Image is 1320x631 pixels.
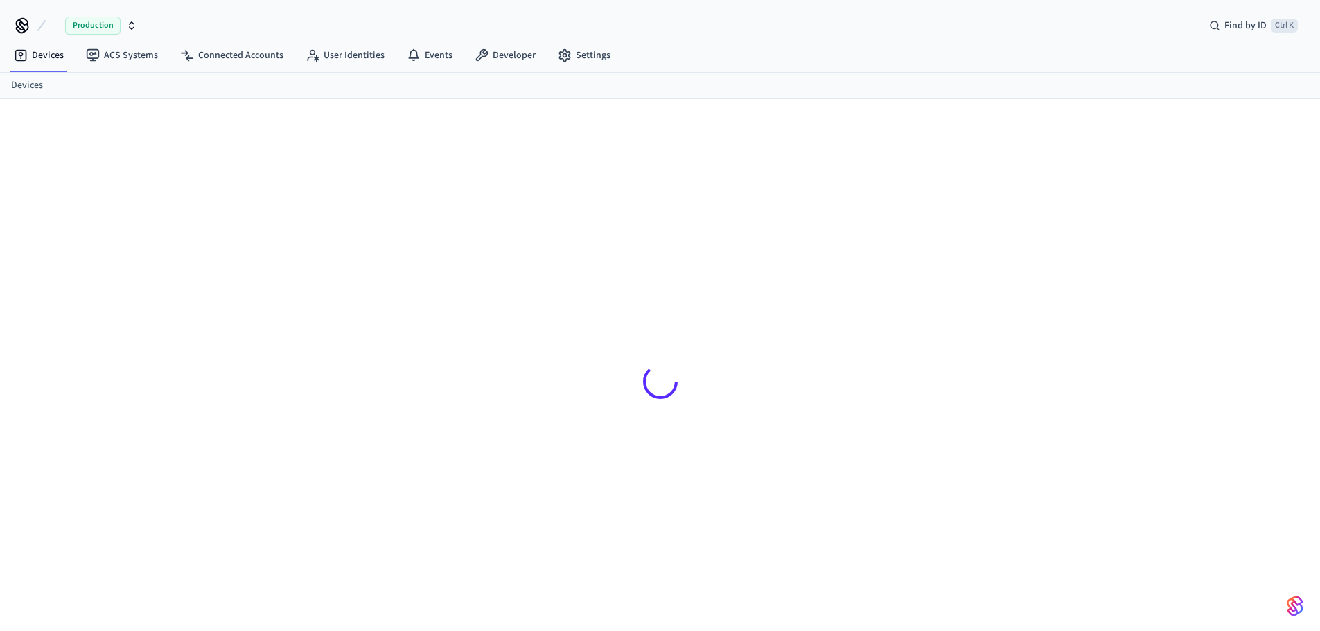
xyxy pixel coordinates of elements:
a: Settings [547,43,622,68]
a: User Identities [294,43,396,68]
a: Devices [3,43,75,68]
a: Devices [11,78,43,93]
span: Find by ID [1224,19,1267,33]
span: Ctrl K [1271,19,1298,33]
span: Production [65,17,121,35]
img: SeamLogoGradient.69752ec5.svg [1287,595,1303,617]
a: Connected Accounts [169,43,294,68]
a: Events [396,43,464,68]
a: Developer [464,43,547,68]
div: Find by IDCtrl K [1198,13,1309,38]
a: ACS Systems [75,43,169,68]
